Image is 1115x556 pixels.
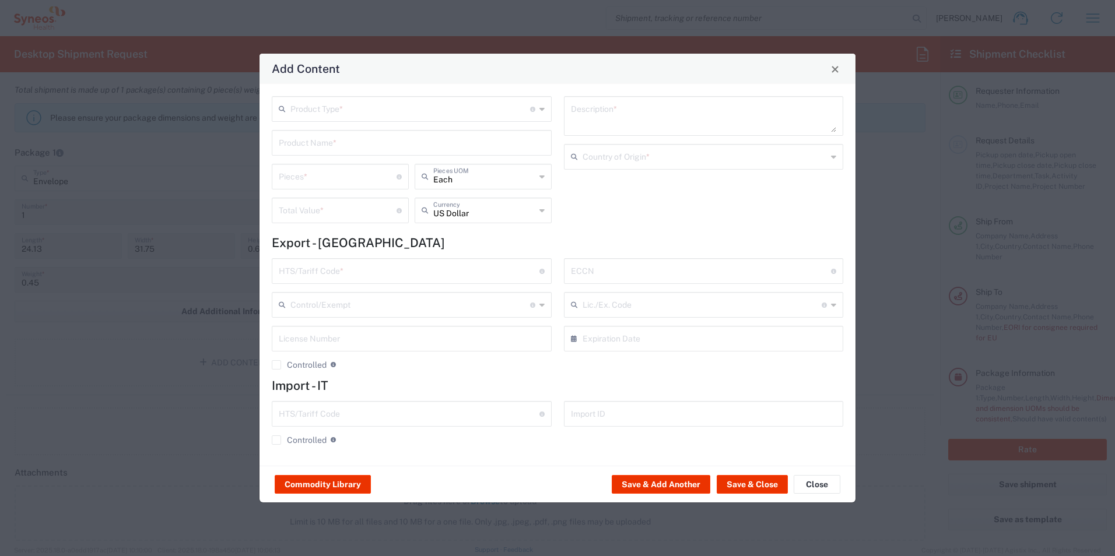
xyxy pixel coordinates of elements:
[272,360,327,370] label: Controlled
[272,435,327,445] label: Controlled
[275,475,371,494] button: Commodity Library
[272,235,843,250] h4: Export - [GEOGRAPHIC_DATA]
[272,378,843,393] h4: Import - IT
[794,475,840,494] button: Close
[827,61,843,77] button: Close
[272,60,340,77] h4: Add Content
[717,475,788,494] button: Save & Close
[612,475,710,494] button: Save & Add Another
